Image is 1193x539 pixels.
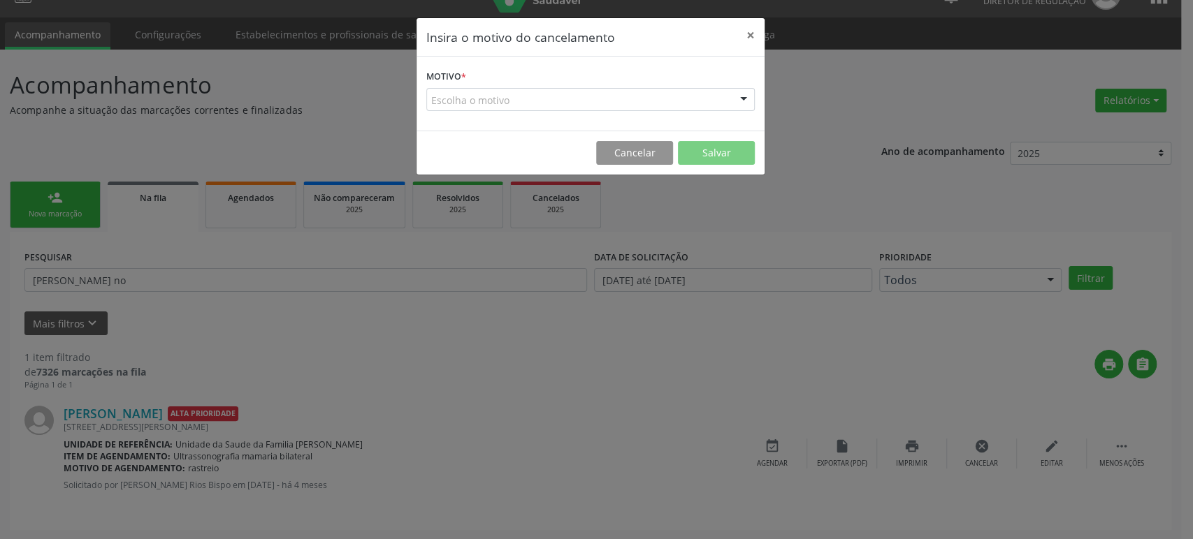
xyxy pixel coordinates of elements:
[426,66,466,88] label: Motivo
[596,141,673,165] button: Cancelar
[737,18,765,52] button: Close
[426,28,615,46] h5: Insira o motivo do cancelamento
[678,141,755,165] button: Salvar
[431,93,509,108] span: Escolha o motivo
